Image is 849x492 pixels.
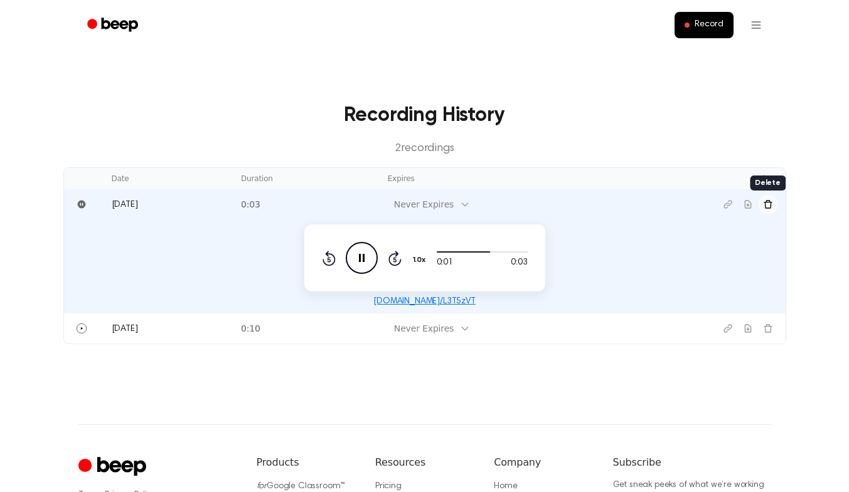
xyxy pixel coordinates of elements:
[613,455,771,470] h6: Subscribe
[695,19,723,31] span: Record
[373,297,476,306] a: [DOMAIN_NAME]/L3T5zVT
[685,168,786,189] th: Actions
[375,482,402,491] a: Pricing
[104,168,233,189] th: Date
[72,194,92,214] button: Pause
[758,194,778,214] button: Delete recording
[412,249,430,271] button: 1.0x
[78,13,149,38] a: Beep
[494,482,517,491] a: Home
[257,482,267,491] i: for
[394,322,454,335] div: Never Expires
[718,318,738,338] button: Copy link
[511,256,527,270] span: 0:03
[78,455,149,479] a: Cruip
[257,455,355,470] h6: Products
[233,189,380,219] td: 0:03
[738,194,758,214] button: Download recording
[112,325,138,333] span: [DATE]
[758,318,778,338] button: Delete recording
[375,455,474,470] h6: Resources
[83,100,766,130] h3: Recording History
[72,318,92,338] button: Play
[380,168,685,189] th: Expires
[233,313,380,343] td: 0:10
[741,10,771,40] button: Open menu
[738,318,758,338] button: Download recording
[494,455,592,470] h6: Company
[437,256,453,270] span: 0:01
[83,140,766,157] p: 2 recording s
[394,198,454,211] div: Never Expires
[112,201,138,209] span: [DATE]
[718,194,738,214] button: Copy link
[675,12,733,38] button: Record
[233,168,380,189] th: Duration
